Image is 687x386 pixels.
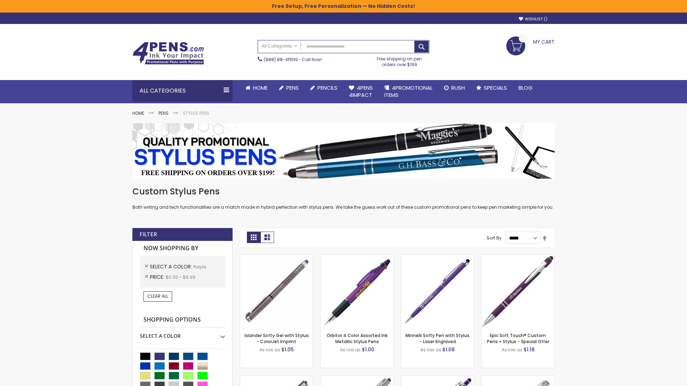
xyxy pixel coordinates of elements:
[166,274,195,280] span: $0.00 - $9.99
[513,80,538,96] a: Blog
[523,346,535,353] span: $1.19
[281,346,294,353] span: $1.05
[132,110,144,116] a: Home
[384,84,433,99] span: 4PROMOTIONAL ITEMS
[240,255,313,327] img: Islander Softy Gel with Stylus - ColorJet Imprint-Purple
[258,40,301,52] a: All Categories
[140,241,225,256] strong: Now Shopping by
[147,293,168,299] span: Clear All
[442,346,455,353] span: $1.08
[327,332,388,344] a: Orbitor 4 Color Assorted Ink Metallic Stylus Pens
[273,80,304,96] a: Pens
[471,80,513,96] a: Specials
[150,263,193,270] span: Select A Color
[401,254,474,261] a: Minnelli Softy Pen with Stylus - Laser Engraved-Purple
[321,254,393,261] a: Orbitor 4 Color Assorted Ink Metallic Stylus Pens-Purple
[317,84,337,91] span: Pencils
[349,84,373,99] span: 4Pens 4impact
[482,255,554,327] img: 4P-MS8B-Purple
[244,332,309,344] a: Islander Softy Gel with Stylus - ColorJet Imprint
[264,56,298,63] a: (888) 88-4PENS
[405,332,469,344] a: Minnelli Softy Pen with Stylus - Laser Engraved
[340,347,361,353] span: As low as
[482,254,554,261] a: 4P-MS8B-Purple
[420,347,441,353] span: As low as
[304,80,343,96] a: Pencils
[518,84,532,91] span: Blog
[262,43,297,49] span: All Categories
[150,273,166,281] span: Price
[343,80,379,103] a: 4Pens4impact
[240,375,313,381] a: Avendale Velvet Touch Stylus Gel Pen-Purple
[487,332,549,344] a: Epic Soft Touch® Custom Pens + Stylus - Special Offer
[286,84,299,91] span: Pens
[140,312,225,328] strong: Shopping Options
[438,80,471,96] a: Rush
[159,110,169,116] a: Pens
[362,346,374,353] span: $1.00
[132,123,555,179] img: Stylus Pens
[502,347,522,353] span: As low as
[140,327,225,340] div: Select A Color
[240,254,313,261] a: Islander Softy Gel with Stylus - ColorJet Imprint-Purple
[401,375,474,381] a: Phoenix Softy with Stylus Pen - Laser-Purple
[401,255,474,327] img: Minnelli Softy Pen with Stylus - Laser Engraved-Purple
[132,80,233,102] div: All Categories
[379,80,438,103] a: 4PROMOTIONALITEMS
[253,84,268,91] span: Home
[482,375,554,381] a: Tres-Chic Touch Pen - Standard Laser-Purple
[487,235,502,241] label: Sort By
[370,53,430,68] div: Free shipping on pen orders over $199
[132,186,555,197] h1: Custom Stylus Pens
[451,84,465,91] span: Rush
[143,291,172,301] a: Clear All
[240,80,273,96] a: Home
[484,84,507,91] span: Specials
[519,16,547,22] a: Wishlist
[321,375,393,381] a: Tres-Chic with Stylus Metal Pen - Standard Laser-Purple
[193,264,206,270] span: Purple
[132,42,204,65] img: 4Pens Custom Pens and Promotional Products
[132,186,555,211] div: Both writing and tech functionalities are a match made in hybrid perfection with stylus pens. We ...
[264,56,322,63] span: - Call Now!
[259,347,280,353] span: As low as
[321,255,393,327] img: Orbitor 4 Color Assorted Ink Metallic Stylus Pens-Purple
[140,231,157,238] strong: Filter
[183,110,209,116] strong: Stylus Pens
[247,232,260,243] strong: Grid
